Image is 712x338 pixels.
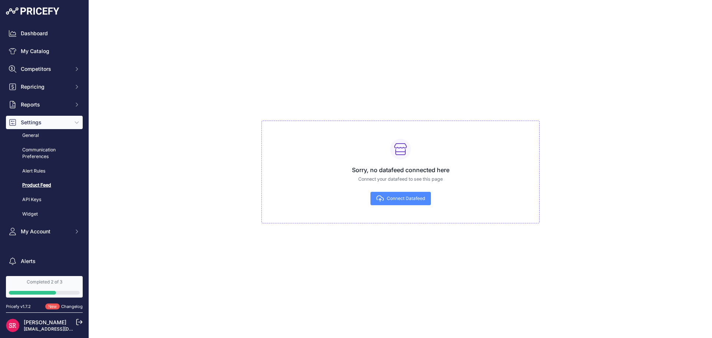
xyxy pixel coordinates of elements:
[21,101,69,108] span: Reports
[370,192,431,205] button: Connect Datafeed
[6,276,83,298] a: Completed 2 of 3
[6,193,83,206] a: API Keys
[45,303,60,310] span: New
[6,45,83,58] a: My Catalog
[6,62,83,76] button: Competitors
[61,304,83,309] a: Changelog
[6,144,83,163] a: Communication Preferences
[21,228,69,235] span: My Account
[268,176,533,183] p: Connect your datafeed to see this page
[24,326,101,332] a: [EMAIL_ADDRESS][DOMAIN_NAME]
[9,279,80,285] div: Completed 2 of 3
[6,7,59,15] img: Pricefy Logo
[6,225,83,238] button: My Account
[21,65,69,73] span: Competitors
[6,27,83,40] a: Dashboard
[6,303,31,310] div: Pricefy v1.7.2
[6,165,83,178] a: Alert Rules
[6,27,83,296] nav: Sidebar
[6,129,83,142] a: General
[21,119,69,126] span: Settings
[6,116,83,129] button: Settings
[268,165,533,174] h3: Sorry, no datafeed connected here
[6,80,83,93] button: Repricing
[6,179,83,192] a: Product Feed
[6,255,83,268] a: Alerts
[387,196,425,201] span: Connect Datafeed
[21,83,69,91] span: Repricing
[6,98,83,111] button: Reports
[24,319,66,325] a: [PERSON_NAME]
[6,208,83,221] a: Widget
